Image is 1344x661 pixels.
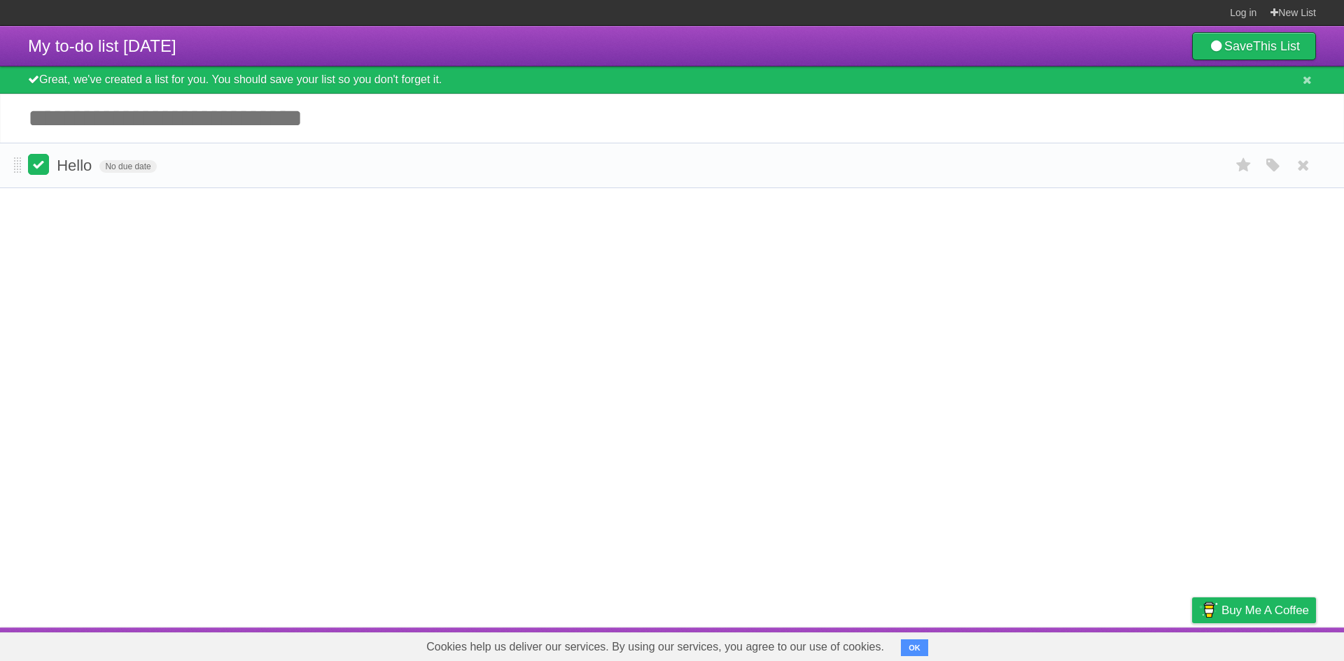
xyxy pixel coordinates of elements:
a: Terms [1126,631,1157,658]
span: No due date [99,160,156,173]
b: This List [1253,39,1300,53]
button: OK [901,639,928,656]
label: Done [28,154,49,175]
img: Buy me a coffee [1199,598,1218,622]
label: Star task [1231,154,1257,177]
a: SaveThis List [1192,32,1316,60]
a: Buy me a coffee [1192,597,1316,623]
span: Buy me a coffee [1221,598,1309,623]
span: Cookies help us deliver our services. By using our services, you agree to our use of cookies. [412,633,898,661]
a: About [1006,631,1035,658]
a: Developers [1052,631,1109,658]
span: Hello [57,157,95,174]
a: Suggest a feature [1228,631,1316,658]
span: My to-do list [DATE] [28,36,176,55]
a: Privacy [1174,631,1210,658]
